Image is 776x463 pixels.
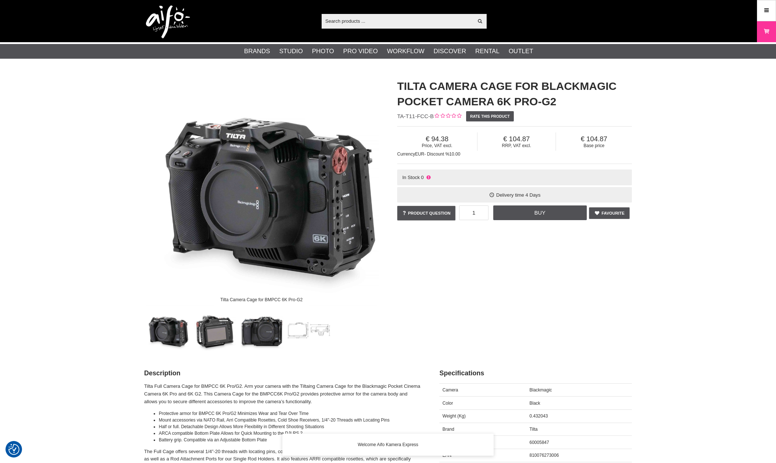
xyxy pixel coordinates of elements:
a: Product question [397,206,455,220]
span: 104.87 [477,135,556,143]
div: Customer rating: 0 [434,113,461,120]
span: 4 Days [526,192,541,198]
input: Search products ... [322,15,473,26]
button: Consent Preferences [8,443,19,456]
li: Half or full. Detachable Design Allows More Flexibility in Different Shooting Situations [159,423,421,430]
span: 810076273006 [530,453,559,458]
a: Favourite [589,207,630,219]
span: In Stock [402,175,420,180]
span: 104.87 [556,135,632,143]
i: Not in stock [425,175,431,180]
span: Blackmagic [530,387,552,393]
a: Photo [312,47,334,56]
span: 0.432043 [530,413,548,419]
h2: Description [144,369,421,378]
img: Skyddande kamerabur [192,308,237,352]
span: Camera [443,387,458,393]
li: Protective armor for BMPCC 6K Pro/G2 Minimizes Wear and Tear Over Time [159,410,421,417]
div: Tilta Camera Cage for BMPCC 6K Pro-G2 [214,293,309,306]
h2: Specifications [439,369,632,378]
a: Pro Video [343,47,378,56]
a: Rental [475,47,499,56]
span: Brand [443,427,454,432]
a: Rate this product [466,111,514,121]
li: Battery grip. Compatible via an Adjustable Bottom Plate [159,437,421,443]
a: Studio [279,47,303,56]
span: Price, VAT excl. [397,143,477,148]
a: Discover [433,47,466,56]
span: Currency [397,152,415,157]
h1: TILTA Camera Cage for Blackmagic Pocket Camera 6K Pro-G2 [397,79,632,109]
img: Ger din kamera ny funktionalitet [239,308,284,352]
span: EUR [415,152,424,157]
img: Storlek Tilta TA-T11-FCC-B [287,308,331,352]
a: Outlet [509,47,533,56]
span: - Discount % [424,152,449,157]
span: 94.38 [397,135,477,143]
span: RRP, VAT excl. [477,143,556,148]
span: 10.00 [449,152,460,157]
li: ARCA compatible Bottom Plate Allows for Quick Mounting to the DJI RS 2 [159,430,421,437]
p: Tilta Full Camera Cage for BMPCC 6K Pro/G2. Arm your camera with the Tiltaing Camera Cage for the... [144,383,421,405]
span: Base price [556,143,632,148]
span: Color [443,401,453,406]
li: Mount accessories via NATO Rail, Arri Compatible Rosettes, Cold Shoe Receivers, 1/4"-20 Threads w... [159,417,421,423]
span: TA-T11-FCC-B [397,113,434,119]
a: Workflow [387,47,424,56]
span: 60005847 [530,440,549,445]
span: Black [530,401,540,406]
span: Tilta [530,427,538,432]
span: Delivery time [496,192,524,198]
img: Tilta Camera Cage for BMPCC 6K Pro-G2 [145,308,189,352]
span: 0 [421,175,424,180]
span: Weight (Kg) [443,413,466,419]
img: Revisit consent button [8,444,19,455]
span: Welcome Aifo Kamera Express [358,441,418,448]
a: Brands [244,47,270,56]
a: Buy [493,205,587,220]
img: Tilta Camera Cage for BMPCC 6K Pro-G2 [144,71,379,306]
img: logo.png [146,6,190,39]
